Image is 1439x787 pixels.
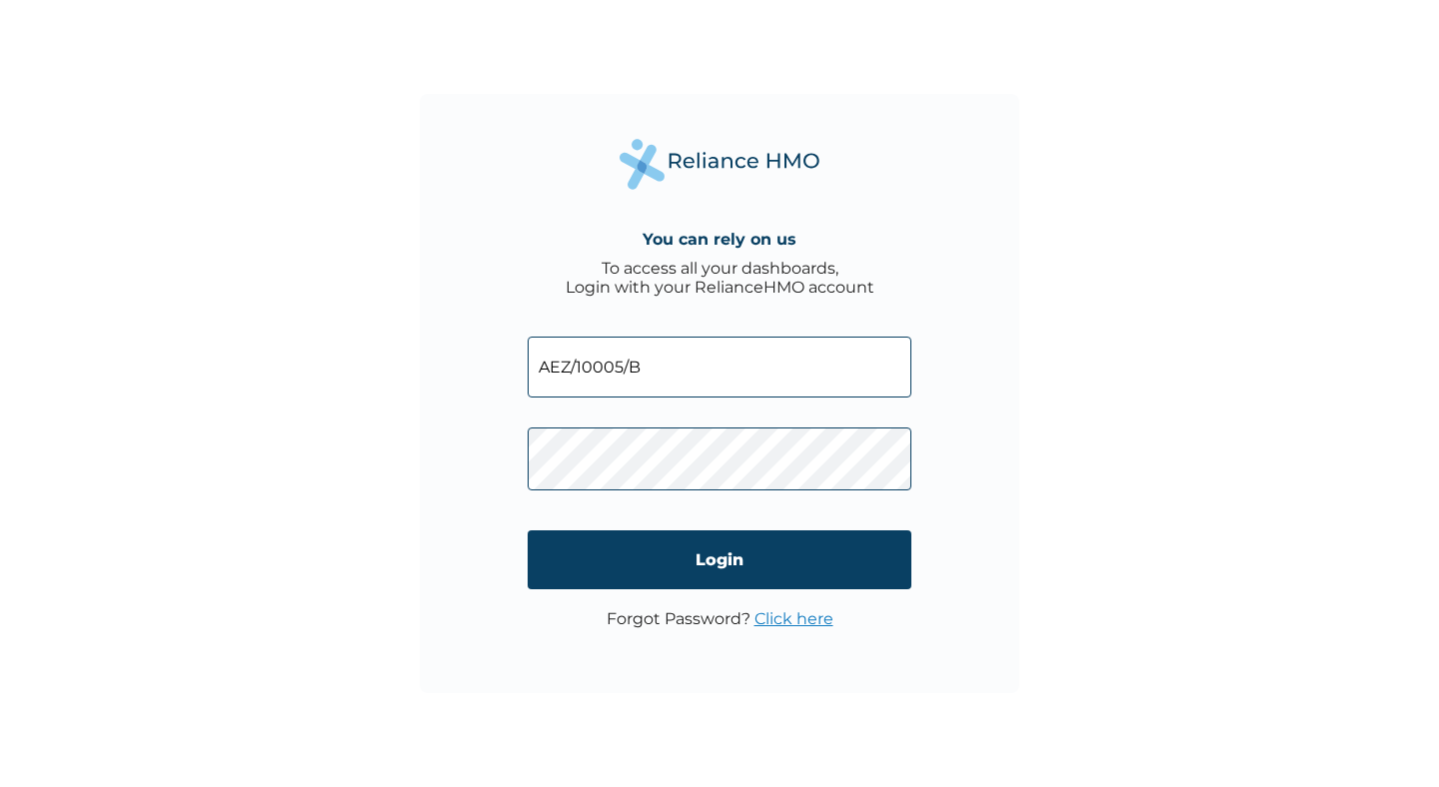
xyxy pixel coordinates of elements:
[754,609,833,628] a: Click here
[528,337,911,397] input: Email address or HMO ID
[528,530,911,589] input: Login
[643,230,796,249] h4: You can rely on us
[607,609,833,628] p: Forgot Password?
[566,259,874,297] div: To access all your dashboards, Login with your RelianceHMO account
[620,139,819,190] img: Reliance Health's Logo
